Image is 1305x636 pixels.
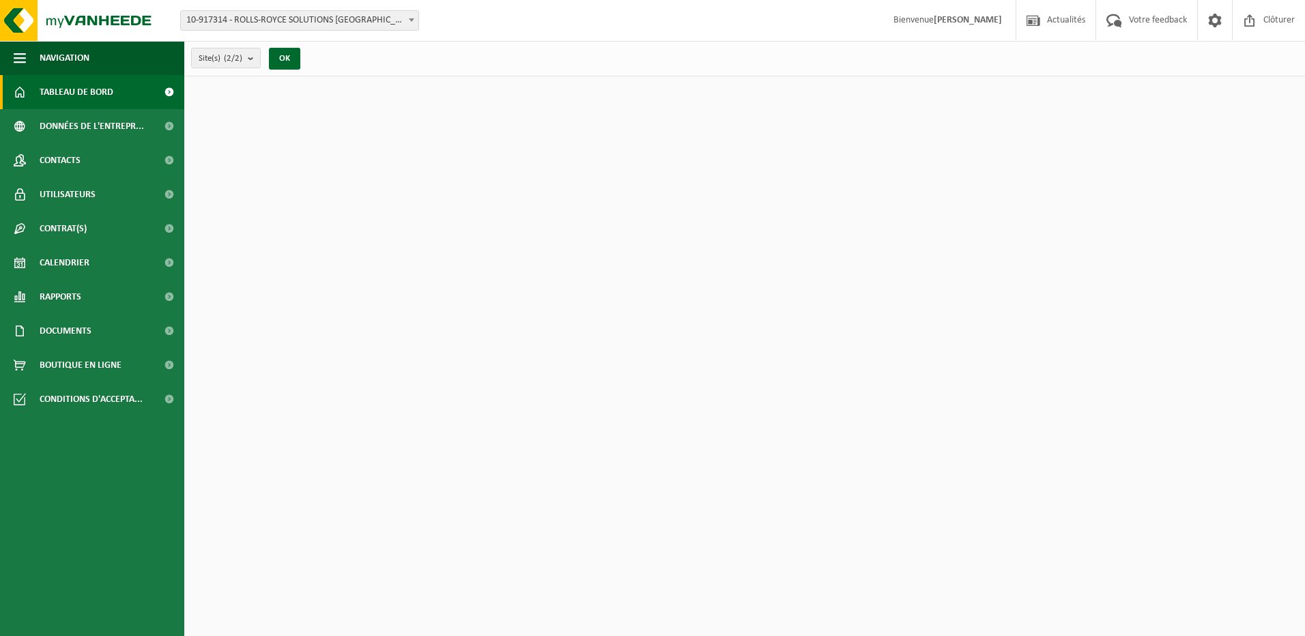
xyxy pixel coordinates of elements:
span: Navigation [40,41,89,75]
span: Contrat(s) [40,212,87,246]
span: Utilisateurs [40,177,96,212]
span: Calendrier [40,246,89,280]
span: Tableau de bord [40,75,113,109]
button: Site(s)(2/2) [191,48,261,68]
span: Contacts [40,143,81,177]
button: OK [269,48,300,70]
count: (2/2) [224,54,242,63]
span: 10-917314 - ROLLS-ROYCE SOLUTIONS LIÈGE SA - GRÂCE-HOLLOGNE [181,11,418,30]
span: Boutique en ligne [40,348,121,382]
span: Documents [40,314,91,348]
span: Données de l'entrepr... [40,109,144,143]
span: Site(s) [199,48,242,69]
span: 10-917314 - ROLLS-ROYCE SOLUTIONS LIÈGE SA - GRÂCE-HOLLOGNE [180,10,419,31]
strong: [PERSON_NAME] [934,15,1002,25]
span: Conditions d'accepta... [40,382,143,416]
span: Rapports [40,280,81,314]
